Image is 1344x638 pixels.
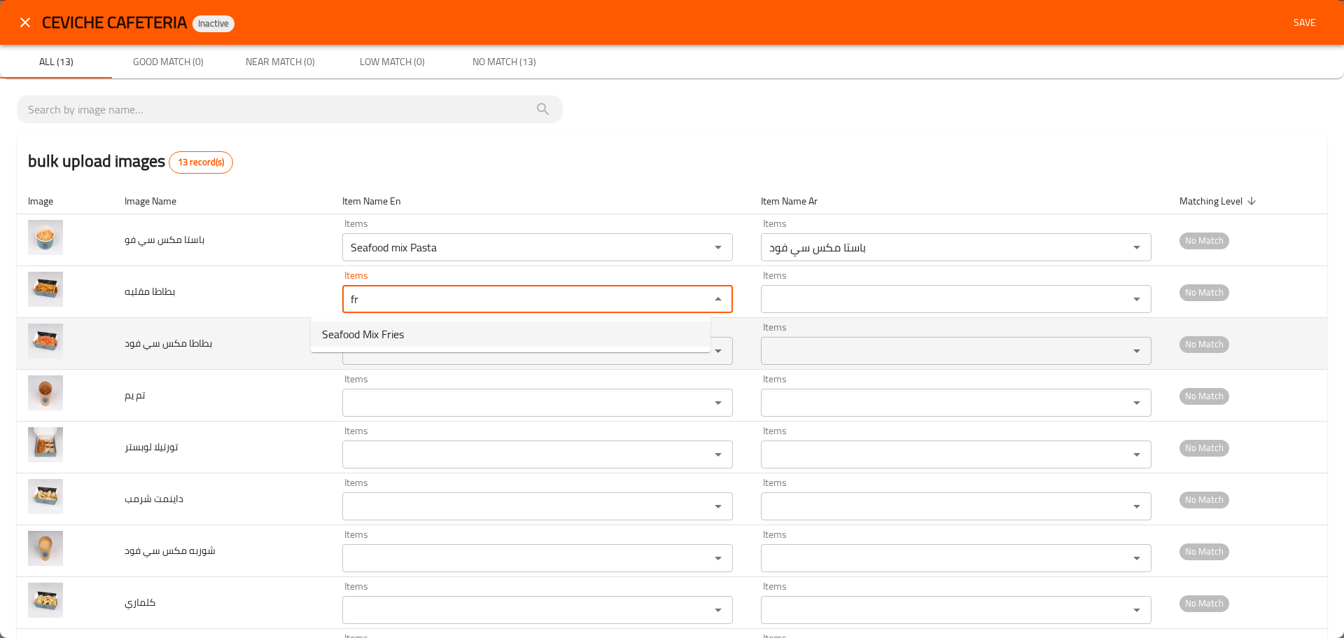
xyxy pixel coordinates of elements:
[1179,336,1229,352] span: No Match
[125,386,145,404] span: تم يم
[17,188,113,214] th: Image
[28,583,63,618] img: كلماري
[344,53,440,71] span: Low Match (0)
[1179,233,1229,249] span: No Match
[192,18,234,29] span: Inactive
[1179,595,1229,611] span: No Match
[8,6,42,39] button: close
[708,393,728,412] button: Open
[125,438,178,456] span: تورتيلا لوبستر
[1179,492,1229,508] span: No Match
[708,600,728,620] button: Open
[28,272,63,307] img: بطاطا مقليه
[708,237,728,257] button: Open
[750,188,1168,214] th: Item Name Ar
[232,53,328,71] span: Near Match (0)
[1179,388,1229,404] span: No Match
[1127,445,1147,464] button: Open
[192,15,234,32] div: Inactive
[28,98,552,120] input: search
[28,375,63,410] img: تم يم
[125,593,155,611] span: كلماري
[1127,341,1147,361] button: Open
[120,53,216,71] span: Good Match (0)
[708,497,728,516] button: Open
[1179,284,1229,300] span: No Match
[1179,193,1261,209] span: Matching Level
[169,155,232,169] span: 13 record(s)
[28,148,233,174] h2: bulk upload images
[1127,237,1147,257] button: Open
[708,289,728,309] button: Close
[1127,600,1147,620] button: Open
[1127,548,1147,568] button: Open
[708,548,728,568] button: Open
[708,445,728,464] button: Open
[322,326,404,342] span: Seafood Mix Fries
[125,334,212,352] span: بطاطا مكس سي فود
[28,427,63,462] img: تورتيلا لوبستر
[125,193,195,209] span: Image Name
[42,6,187,38] span: CEVICHE CAFETERIA
[1288,14,1322,32] span: Save
[1127,393,1147,412] button: Open
[169,151,233,174] div: Total records count
[456,53,552,71] span: No Match (13)
[125,541,216,560] span: شوربه مكس سي فود
[708,341,728,361] button: Open
[1127,497,1147,516] button: Open
[1282,10,1327,36] button: Save
[28,324,63,359] img: بطاطا مكس سي فود
[8,53,104,71] span: All (13)
[331,188,750,214] th: Item Name En
[1127,289,1147,309] button: Open
[125,282,175,300] span: بطاطا مقليه
[1179,543,1229,560] span: No Match
[1179,440,1229,456] span: No Match
[125,230,204,249] span: باستا مكس سي فو
[28,479,63,514] img: داينمت شرمب
[28,220,63,255] img: باستا مكس سي فو
[125,490,183,508] span: داينمت شرمب
[28,531,63,566] img: شوربه مكس سي فود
